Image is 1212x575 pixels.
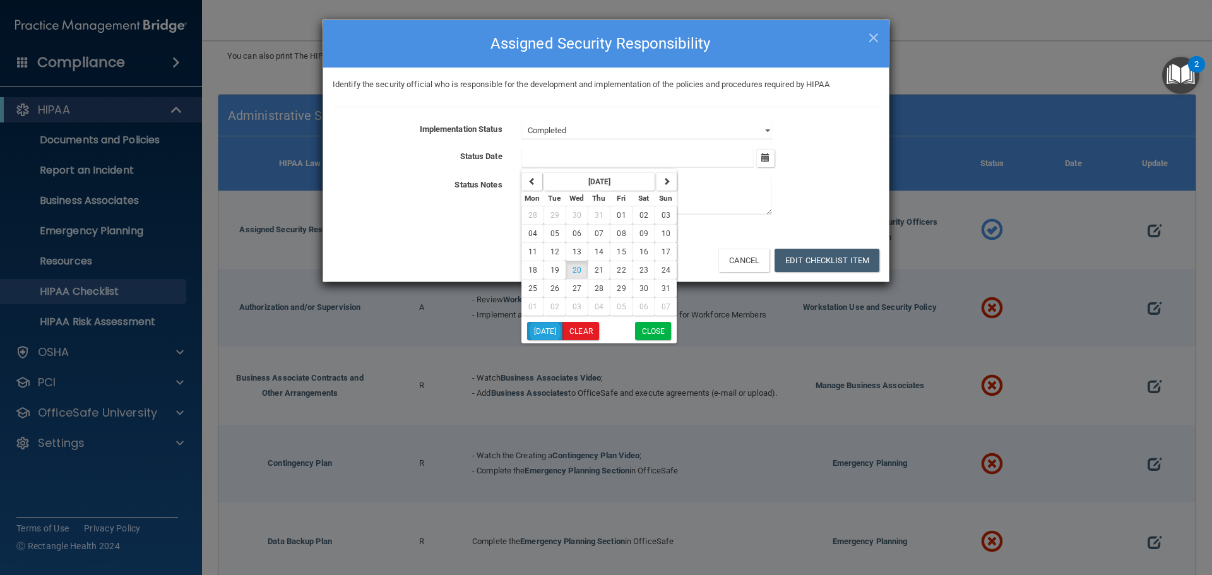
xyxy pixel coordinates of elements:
small: Thursday [592,194,605,203]
small: Tuesday [548,194,561,203]
button: 13 [566,242,588,261]
span: 15 [617,247,626,256]
span: 02 [550,302,559,311]
button: 19 [544,261,566,279]
span: 20 [573,266,581,275]
button: 29 [610,279,632,297]
button: 16 [633,242,655,261]
button: 28 [588,279,610,297]
button: Edit Checklist Item [775,249,879,272]
span: 30 [573,211,581,220]
span: 06 [573,229,581,238]
b: Status Date [460,151,502,161]
button: 03 [566,297,588,316]
small: Monday [525,194,540,203]
button: 23 [633,261,655,279]
button: 18 [521,261,544,279]
button: 31 [655,279,677,297]
iframe: Drift Widget Chat Controller [994,485,1197,536]
small: Saturday [638,194,649,203]
button: 04 [521,224,544,242]
div: Identify the security official who is responsible for the development and implementation of the p... [323,77,889,92]
button: Cancel [718,249,769,272]
small: Friday [617,194,626,203]
span: 11 [528,247,537,256]
button: 28 [521,206,544,224]
small: Wednesday [569,194,584,203]
span: 01 [617,211,626,220]
span: 29 [550,211,559,220]
span: 01 [528,302,537,311]
span: 26 [550,284,559,293]
span: 06 [639,302,648,311]
h4: Assigned Security Responsibility [333,30,879,57]
button: 02 [633,206,655,224]
span: 13 [573,247,581,256]
button: 17 [655,242,677,261]
button: 02 [544,297,566,316]
button: 30 [633,279,655,297]
button: 21 [588,261,610,279]
span: 03 [662,211,670,220]
button: 01 [521,297,544,316]
b: Status Notes [454,180,502,189]
b: Implementation Status [420,124,502,134]
span: 24 [662,266,670,275]
button: 06 [566,224,588,242]
button: 04 [588,297,610,316]
span: 07 [595,229,603,238]
div: 2 [1194,64,1199,81]
button: 30 [566,206,588,224]
span: 30 [639,284,648,293]
span: 05 [550,229,559,238]
button: 20 [566,261,588,279]
button: [DATE] [527,322,563,340]
button: 07 [588,224,610,242]
span: 27 [573,284,581,293]
span: 16 [639,247,648,256]
button: 03 [655,206,677,224]
button: 26 [544,279,566,297]
button: 27 [566,279,588,297]
span: 04 [595,302,603,311]
span: 10 [662,229,670,238]
span: 09 [639,229,648,238]
strong: [DATE] [588,177,611,186]
button: 08 [610,224,632,242]
button: 29 [544,206,566,224]
button: 24 [655,261,677,279]
span: 07 [662,302,670,311]
span: 14 [595,247,603,256]
span: 02 [639,211,648,220]
span: × [868,23,879,49]
button: 11 [521,242,544,261]
button: 05 [610,297,632,316]
button: 07 [655,297,677,316]
button: 25 [521,279,544,297]
button: 14 [588,242,610,261]
span: 03 [573,302,581,311]
span: 12 [550,247,559,256]
span: 29 [617,284,626,293]
button: 09 [633,224,655,242]
span: 22 [617,266,626,275]
span: 28 [528,211,537,220]
button: 12 [544,242,566,261]
button: Clear [562,322,599,340]
button: 01 [610,206,632,224]
span: 25 [528,284,537,293]
span: 18 [528,266,537,275]
button: 10 [655,224,677,242]
span: 31 [595,211,603,220]
button: 06 [633,297,655,316]
button: 15 [610,242,632,261]
small: Sunday [659,194,672,203]
span: 08 [617,229,626,238]
button: 05 [544,224,566,242]
button: Open Resource Center, 2 new notifications [1162,57,1199,94]
span: 28 [595,284,603,293]
button: Close [635,322,672,340]
button: 22 [610,261,632,279]
span: 31 [662,284,670,293]
span: 23 [639,266,648,275]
